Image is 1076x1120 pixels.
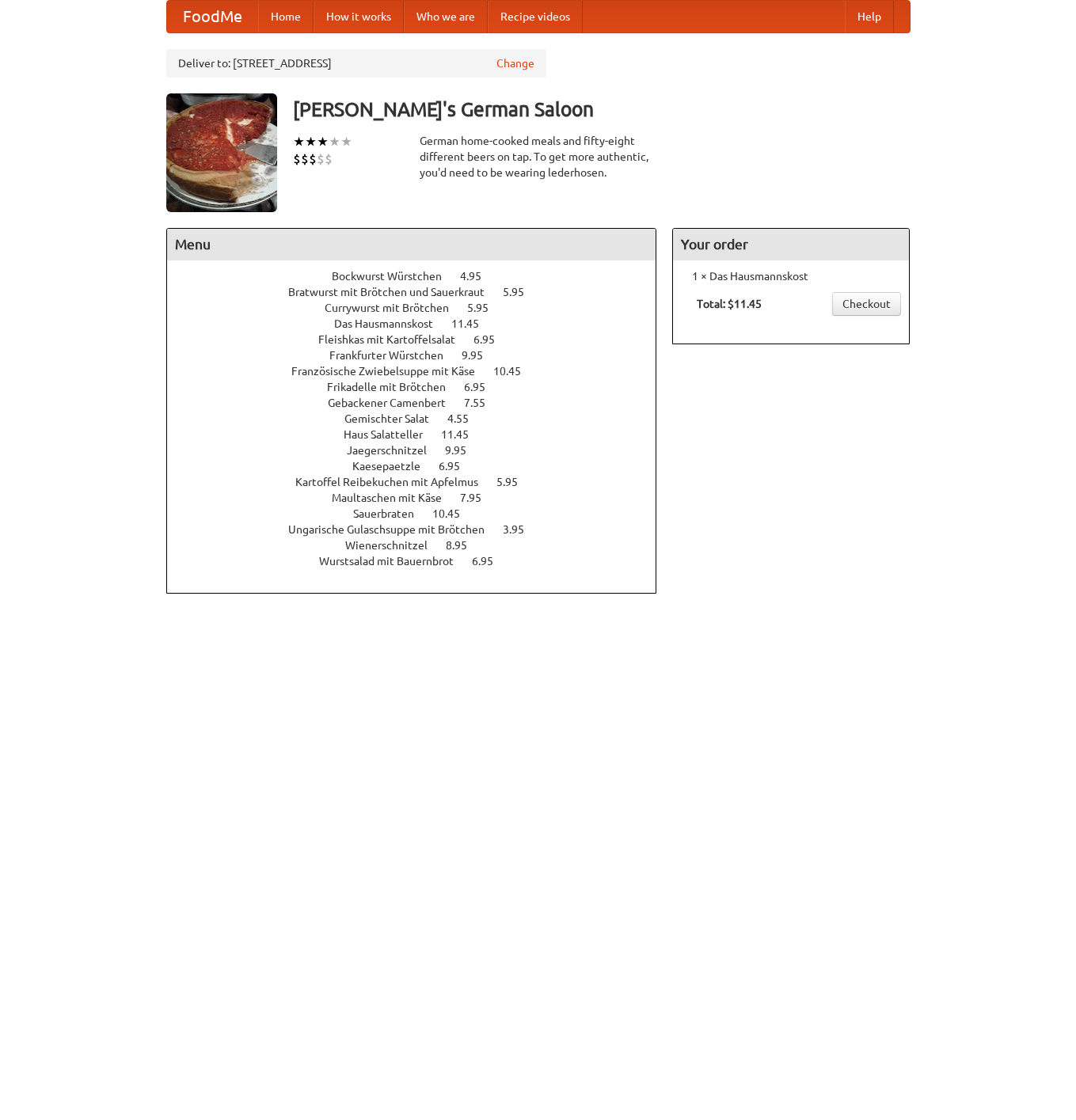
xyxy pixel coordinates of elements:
li: ★ [317,133,329,150]
a: Bratwurst mit Brötchen und Sauerkraut 5.95 [288,286,553,298]
span: Frikadelle mit Brötchen [327,381,462,393]
span: Haus Salatteller [344,428,439,441]
li: ★ [329,133,340,150]
a: Französische Zwiebelsuppe mit Käse 10.45 [291,365,550,378]
span: Currywurst mit Brötchen [325,302,465,314]
span: 3.95 [503,523,540,536]
span: 9.95 [445,444,482,457]
span: Ungarische Gulaschsuppe mit Brötchen [288,523,500,536]
li: 1 × Das Hausmannskost [681,268,901,284]
img: angular.jpg [166,93,277,212]
div: German home-cooked meals and fifty-eight different beers on tap. To get more authentic, you'd nee... [420,133,657,180]
li: ★ [293,133,305,150]
a: Gemischter Salat 4.55 [344,412,498,425]
li: $ [309,150,317,168]
span: 5.95 [503,286,540,298]
a: Gebackener Camenbert 7.55 [328,397,515,409]
div: Deliver to: [STREET_ADDRESS] [166,49,546,78]
a: Recipe videos [488,1,583,32]
span: 10.45 [432,507,476,520]
a: Wienerschnitzel 8.95 [345,539,496,552]
a: Haus Salatteller 11.45 [344,428,498,441]
li: $ [325,150,333,168]
span: Gemischter Salat [344,412,445,425]
span: 8.95 [446,539,483,552]
a: Checkout [832,292,901,316]
span: Bockwurst Würstchen [332,270,458,283]
span: Das Hausmannskost [334,317,449,330]
a: Das Hausmannskost 11.45 [334,317,508,330]
li: ★ [340,133,352,150]
a: Kaesepaetzle 6.95 [352,460,489,473]
span: 7.55 [464,397,501,409]
span: Frankfurter Würstchen [329,349,459,362]
a: FoodMe [167,1,258,32]
span: 6.95 [472,555,509,568]
span: 6.95 [473,333,511,346]
a: Wurstsalad mit Bauernbrot 6.95 [319,555,523,568]
span: 6.95 [439,460,476,473]
span: Kartoffel Reibekuchen mit Apfelmus [295,476,494,488]
a: Currywurst mit Brötchen 5.95 [325,302,518,314]
span: Wienerschnitzel [345,539,443,552]
span: Maultaschen mit Käse [332,492,458,504]
a: How it works [314,1,404,32]
a: Who we are [404,1,488,32]
span: 11.45 [451,317,495,330]
span: 5.95 [467,302,504,314]
li: ★ [305,133,317,150]
span: Sauerbraten [353,507,430,520]
h4: Your order [673,229,909,260]
a: Fleishkas mit Kartoffelsalat 6.95 [318,333,524,346]
a: Frikadelle mit Brötchen 6.95 [327,381,515,393]
a: Change [496,55,534,71]
a: Help [845,1,894,32]
a: Kartoffel Reibekuchen mit Apfelmus 5.95 [295,476,547,488]
a: Ungarische Gulaschsuppe mit Brötchen 3.95 [288,523,553,536]
span: Jaegerschnitzel [347,444,443,457]
a: Sauerbraten 10.45 [353,507,489,520]
span: Fleishkas mit Kartoffelsalat [318,333,471,346]
li: $ [301,150,309,168]
h4: Menu [167,229,656,260]
b: Total: $11.45 [697,298,762,310]
li: $ [293,150,301,168]
span: Französische Zwiebelsuppe mit Käse [291,365,491,378]
h3: [PERSON_NAME]'s German Saloon [293,93,911,125]
span: 10.45 [493,365,537,378]
span: 4.95 [460,270,497,283]
span: Gebackener Camenbert [328,397,462,409]
a: Home [258,1,314,32]
a: Maultaschen mit Käse 7.95 [332,492,511,504]
span: 6.95 [464,381,501,393]
span: Bratwurst mit Brötchen und Sauerkraut [288,286,500,298]
li: $ [317,150,325,168]
span: Kaesepaetzle [352,460,436,473]
a: Frankfurter Würstchen 9.95 [329,349,512,362]
span: 4.55 [447,412,485,425]
span: 5.95 [496,476,534,488]
span: 11.45 [441,428,485,441]
span: 9.95 [462,349,499,362]
span: 7.95 [460,492,497,504]
a: Bockwurst Würstchen 4.95 [332,270,511,283]
a: Jaegerschnitzel 9.95 [347,444,496,457]
span: Wurstsalad mit Bauernbrot [319,555,470,568]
